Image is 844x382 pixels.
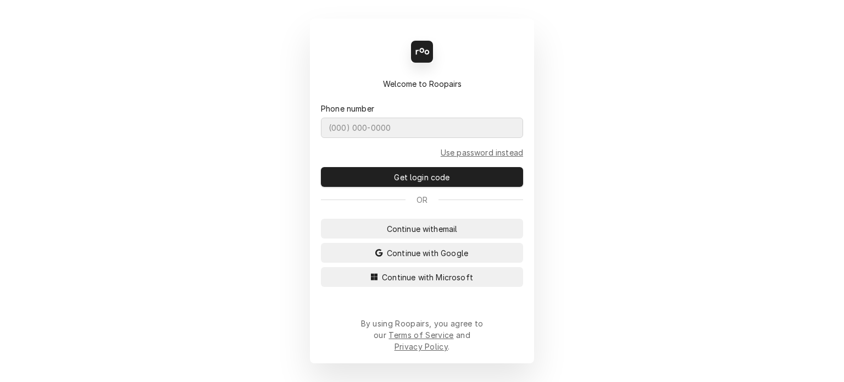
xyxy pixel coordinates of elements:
[321,243,523,263] button: Continue with Google
[385,247,470,259] span: Continue with Google
[392,171,452,183] span: Get login code
[360,318,484,352] div: By using Roopairs, you agree to our and .
[321,219,523,239] button: Continue withemail
[321,103,374,114] label: Phone number
[321,78,523,90] div: Welcome to Roopairs
[321,167,523,187] button: Get login code
[321,194,523,206] div: Or
[385,223,460,235] span: Continue with email
[388,330,453,340] a: Terms of Service
[441,147,523,158] a: Go to Phone and password form
[395,342,448,351] a: Privacy Policy
[321,118,523,138] input: (000) 000-0000
[321,267,523,287] button: Continue with Microsoft
[380,272,475,283] span: Continue with Microsoft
